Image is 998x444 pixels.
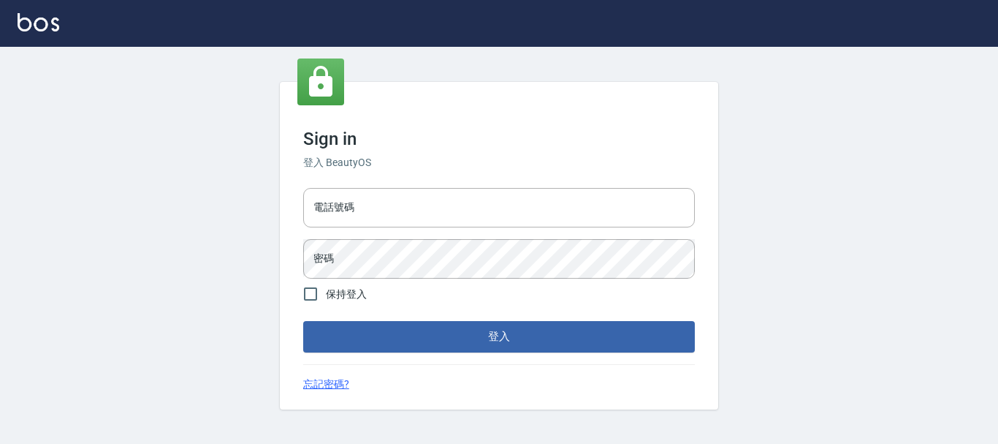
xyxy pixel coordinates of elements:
[303,321,695,352] button: 登入
[303,377,349,392] a: 忘記密碼?
[326,287,367,302] span: 保持登入
[18,13,59,31] img: Logo
[303,129,695,149] h3: Sign in
[303,155,695,170] h6: 登入 BeautyOS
